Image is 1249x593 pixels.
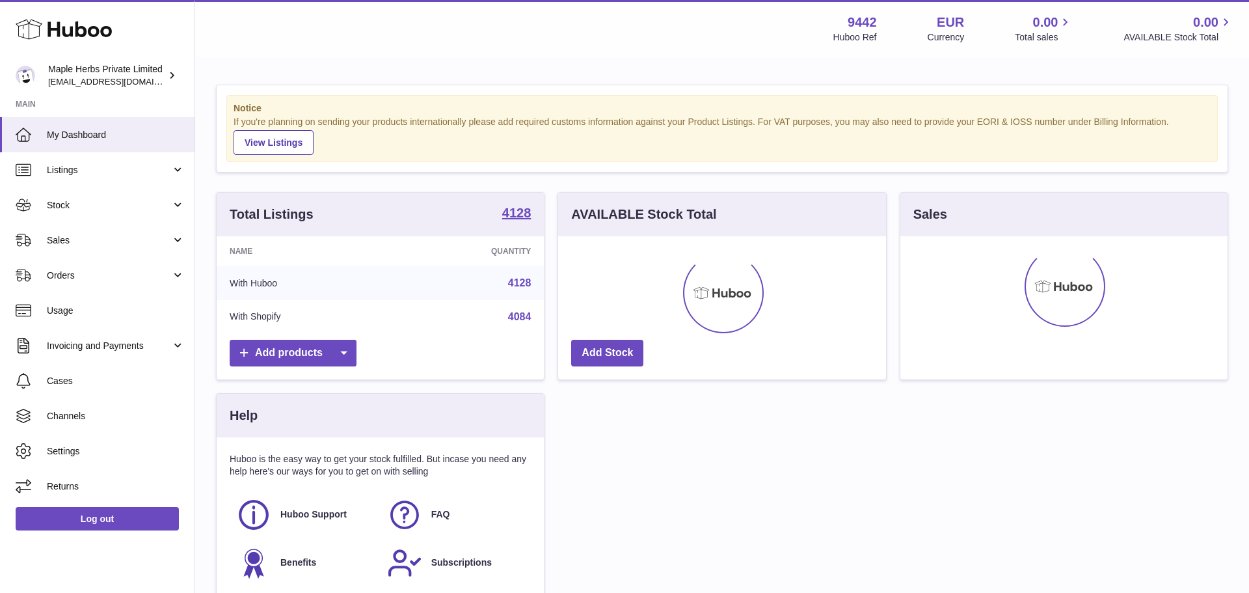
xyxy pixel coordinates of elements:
span: Channels [47,410,185,422]
strong: 9442 [848,14,877,31]
span: Benefits [280,557,316,569]
span: [EMAIL_ADDRESS][DOMAIN_NAME] [48,76,191,87]
div: Maple Herbs Private Limited [48,63,165,88]
span: Returns [47,480,185,493]
span: My Dashboard [47,129,185,141]
span: Listings [47,164,171,176]
th: Name [217,236,393,266]
div: Currency [928,31,965,44]
span: Orders [47,269,171,282]
a: View Listings [234,130,314,155]
td: With Shopify [217,300,393,334]
h3: Help [230,407,258,424]
strong: 4128 [502,206,531,219]
span: Invoicing and Payments [47,340,171,352]
h3: Sales [913,206,947,223]
a: FAQ [387,497,525,532]
a: 0.00 Total sales [1015,14,1073,44]
span: Usage [47,305,185,317]
strong: EUR [937,14,964,31]
a: 0.00 AVAILABLE Stock Total [1123,14,1233,44]
span: Huboo Support [280,508,347,521]
h3: AVAILABLE Stock Total [571,206,716,223]
h3: Total Listings [230,206,314,223]
span: Total sales [1015,31,1073,44]
span: 0.00 [1033,14,1058,31]
span: Sales [47,234,171,247]
span: FAQ [431,508,450,521]
a: 4128 [508,277,531,288]
strong: Notice [234,102,1211,115]
p: Huboo is the easy way to get your stock fulfilled. But incase you need any help here's our ways f... [230,453,531,478]
div: If you're planning on sending your products internationally please add required customs informati... [234,116,1211,155]
span: Subscriptions [431,557,492,569]
a: 4084 [508,311,531,322]
div: Huboo Ref [833,31,877,44]
span: Cases [47,375,185,387]
span: AVAILABLE Stock Total [1123,31,1233,44]
img: internalAdmin-9442@internal.huboo.com [16,66,35,85]
a: Add Stock [571,340,643,366]
td: With Huboo [217,266,393,300]
span: Stock [47,199,171,212]
a: Subscriptions [387,545,525,581]
a: Log out [16,507,179,531]
a: Huboo Support [236,497,374,532]
a: Benefits [236,545,374,581]
th: Quantity [393,236,544,266]
span: 0.00 [1193,14,1218,31]
a: Add products [230,340,356,366]
a: 4128 [502,206,531,222]
span: Settings [47,445,185,458]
